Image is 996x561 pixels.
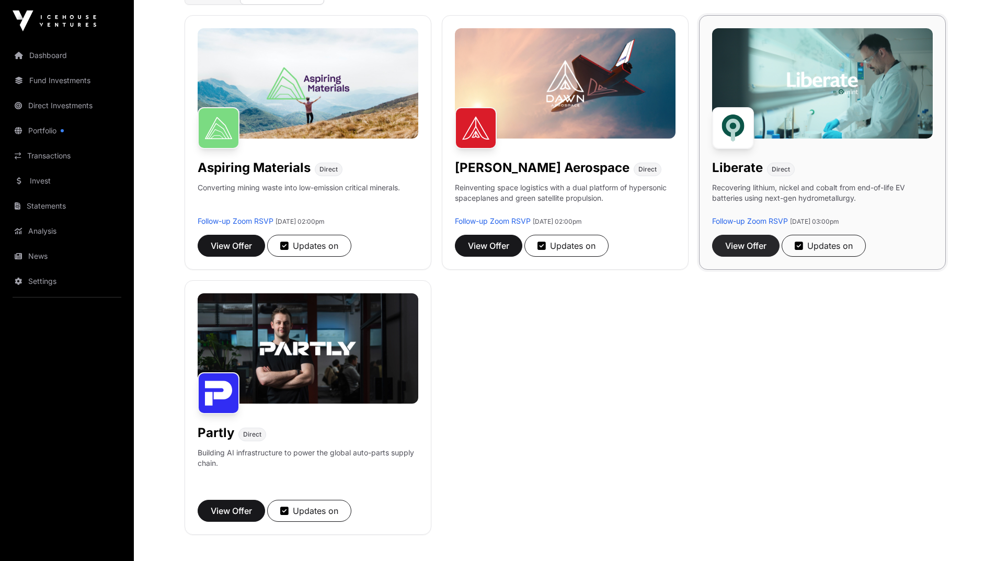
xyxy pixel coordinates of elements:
iframe: Chat Widget [944,511,996,561]
img: Aspiring Materials [198,107,239,149]
button: Updates on [267,235,351,257]
span: View Offer [725,239,766,252]
p: Converting mining waste into low-emission critical minerals. [198,182,400,216]
button: View Offer [712,235,780,257]
a: Portfolio [8,119,125,142]
button: Updates on [782,235,866,257]
a: Fund Investments [8,69,125,92]
a: News [8,245,125,268]
a: Follow-up Zoom RSVP [455,216,531,225]
span: View Offer [211,239,252,252]
button: View Offer [198,235,265,257]
a: Follow-up Zoom RSVP [712,216,788,225]
img: Dawn-Banner.jpg [455,28,676,139]
a: Analysis [8,220,125,243]
a: Dashboard [8,44,125,67]
span: Direct [772,165,790,174]
a: Invest [8,169,125,192]
a: Transactions [8,144,125,167]
a: Direct Investments [8,94,125,117]
img: Icehouse Ventures Logo [13,10,96,31]
span: View Offer [211,505,252,517]
div: Updates on [280,239,338,252]
span: [DATE] 02:00pm [276,217,325,225]
h1: Aspiring Materials [198,159,311,176]
img: Partly-Banner.jpg [198,293,418,404]
button: Updates on [524,235,609,257]
p: Recovering lithium, nickel and cobalt from end-of-life EV batteries using next-gen hydrometallurgy. [712,182,933,216]
a: Statements [8,194,125,217]
p: Building AI infrastructure to power the global auto-parts supply chain. [198,448,418,481]
div: Updates on [280,505,338,517]
button: View Offer [198,500,265,522]
span: [DATE] 02:00pm [533,217,582,225]
span: [DATE] 03:00pm [790,217,839,225]
img: Dawn Aerospace [455,107,497,149]
h1: Liberate [712,159,763,176]
h1: Partly [198,425,234,441]
div: Updates on [795,239,853,252]
img: Liberate-Banner.jpg [712,28,933,139]
a: Settings [8,270,125,293]
a: Follow-up Zoom RSVP [198,216,273,225]
p: Reinventing space logistics with a dual platform of hypersonic spaceplanes and green satellite pr... [455,182,676,216]
button: Updates on [267,500,351,522]
span: View Offer [468,239,509,252]
div: Updates on [537,239,596,252]
img: Partly [198,372,239,414]
button: View Offer [455,235,522,257]
span: Direct [319,165,338,174]
img: Liberate [712,107,754,149]
span: Direct [243,430,261,439]
img: Aspiring-Banner.jpg [198,28,418,139]
h1: [PERSON_NAME] Aerospace [455,159,629,176]
span: Direct [638,165,657,174]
